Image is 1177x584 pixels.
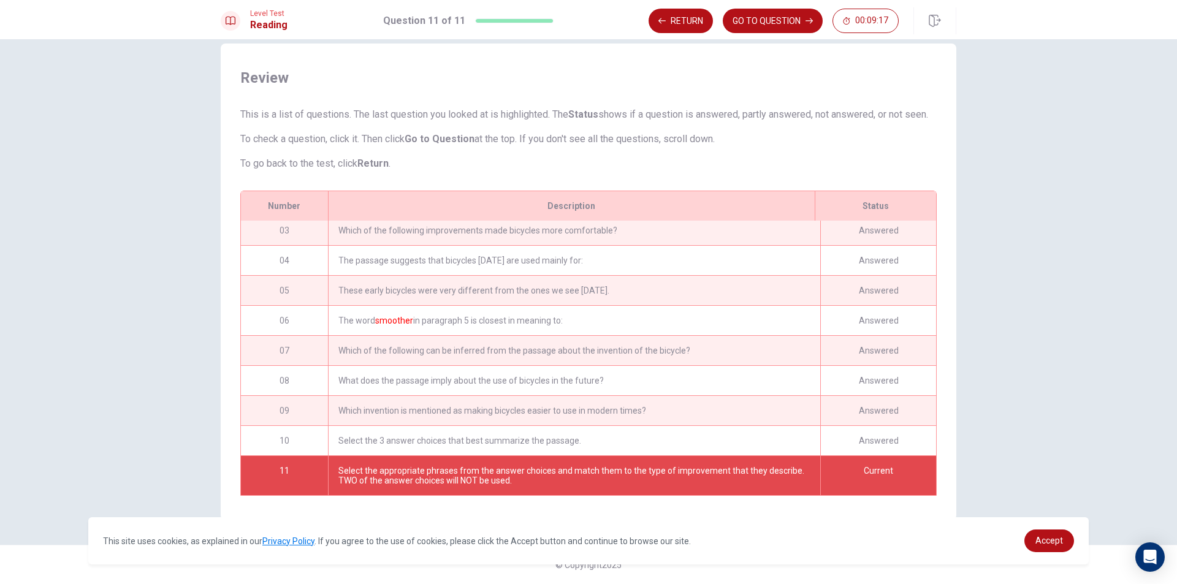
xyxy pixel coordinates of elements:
button: Return [649,9,713,33]
div: Status [815,191,936,221]
div: cookieconsent [88,517,1089,564]
div: Answered [820,306,936,335]
span: Level Test [250,9,288,18]
p: To go back to the test, click . [240,156,937,171]
a: Privacy Policy [262,536,314,546]
div: Answered [820,336,936,365]
div: Which of the following improvements made bicycles more comfortable? [328,216,820,245]
h1: Question 11 of 11 [383,13,465,28]
div: Description [328,191,815,221]
button: GO TO QUESTION [723,9,823,33]
span: This site uses cookies, as explained in our . If you agree to the use of cookies, please click th... [103,536,691,546]
div: Answered [820,426,936,455]
div: What does the passage imply about the use of bicycles in the future? [328,366,820,395]
div: Current [820,456,936,495]
div: Answered [820,366,936,395]
p: This is a list of questions. The last question you looked at is highlighted. The shows if a quest... [240,107,937,122]
font: smoother [375,316,413,325]
div: Answered [820,216,936,245]
div: The word in paragraph 5 is closest in meaning to: [328,306,820,335]
div: Open Intercom Messenger [1135,542,1165,572]
h1: Reading [250,18,288,32]
strong: Status [568,108,598,120]
div: Select the 3 answer choices that best summarize the passage. [328,426,820,455]
div: 04 [241,246,328,275]
strong: Go to Question [405,133,474,145]
div: 10 [241,426,328,455]
div: The passage suggests that bicycles [DATE] are used mainly for: [328,246,820,275]
a: dismiss cookie message [1024,529,1074,552]
p: To check a question, click it. Then click at the top. If you don't see all the questions, scroll ... [240,132,937,146]
div: Select the appropriate phrases from the answer choices and match them to the type of improvement ... [328,456,820,495]
div: 05 [241,276,328,305]
button: 00:09:17 [832,9,899,33]
span: Review [240,68,937,88]
div: 03 [241,216,328,245]
span: 00:09:17 [855,16,888,26]
div: Which of the following can be inferred from the passage about the invention of the bicycle? [328,336,820,365]
div: Answered [820,246,936,275]
div: 11 [241,456,328,495]
div: Answered [820,276,936,305]
div: 09 [241,396,328,425]
div: These early bicycles were very different from the ones we see [DATE]. [328,276,820,305]
span: Accept [1035,536,1063,545]
div: 07 [241,336,328,365]
div: 08 [241,366,328,395]
div: 06 [241,306,328,335]
div: Number [241,191,328,221]
span: © Copyright 2025 [555,560,622,570]
div: Answered [820,396,936,425]
div: Which invention is mentioned as making bicycles easier to use in modern times? [328,396,820,425]
strong: Return [357,157,389,169]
